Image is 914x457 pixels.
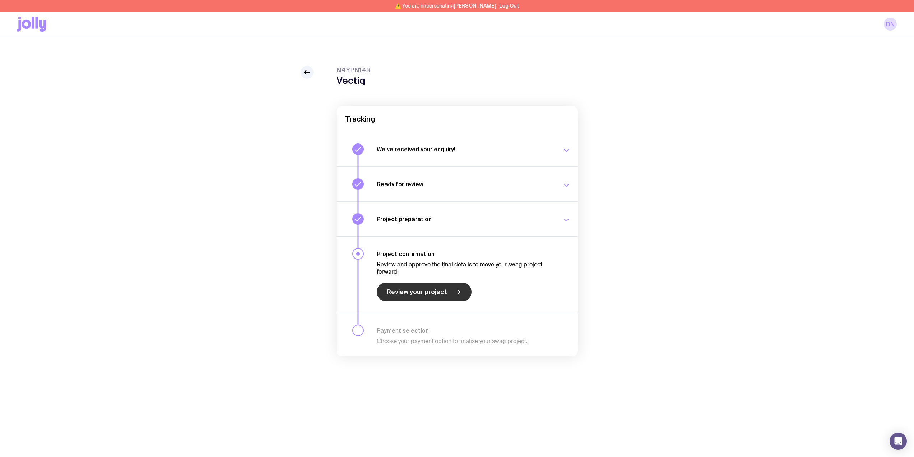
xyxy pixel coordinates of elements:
h3: Ready for review [377,180,553,188]
span: ⚠️ You are impersonating [395,3,496,9]
button: Log Out [499,3,519,9]
h3: Payment selection [377,327,553,334]
h2: Tracking [345,115,569,123]
p: Choose your payment option to finalise your swag project. [377,338,553,345]
h3: We’ve received your enquiry! [377,146,553,153]
span: Review your project [387,288,447,296]
span: N4YPN14R [337,66,371,74]
button: Project preparation [337,201,578,236]
button: Ready for review [337,166,578,201]
button: We’ve received your enquiry! [337,132,578,166]
a: DN [884,18,897,31]
h3: Project preparation [377,215,553,223]
div: Open Intercom Messenger [890,433,907,450]
h1: Vectiq [337,75,371,86]
span: [PERSON_NAME] [454,3,496,9]
h3: Project confirmation [377,250,553,257]
a: Review your project [377,283,472,301]
p: Review and approve the final details to move your swag project forward. [377,261,553,275]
